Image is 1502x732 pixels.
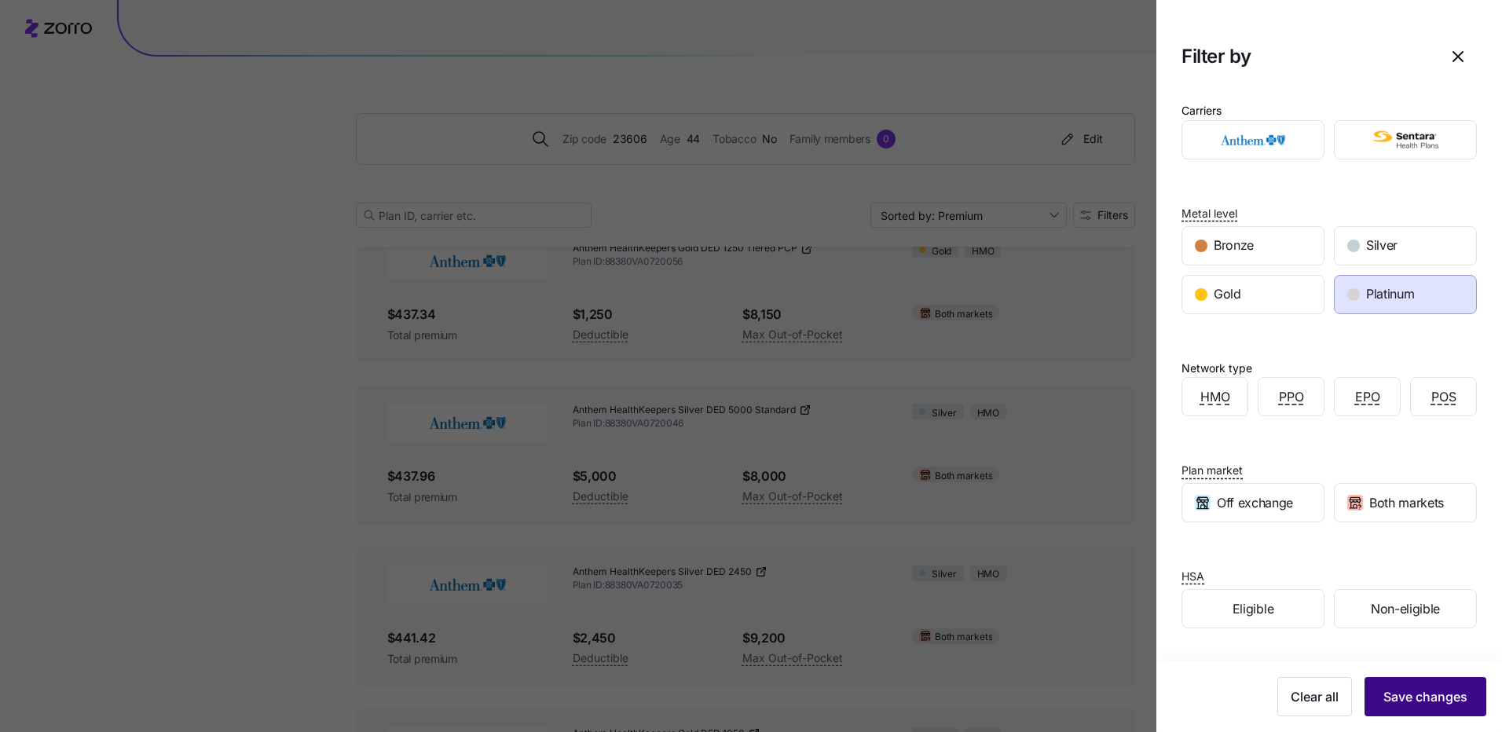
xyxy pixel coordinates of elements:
span: Both markets [1369,493,1444,513]
span: HSA [1181,569,1204,584]
img: Sentara Health Plans [1348,124,1464,156]
div: Carriers [1181,102,1222,119]
span: Bronze [1214,236,1254,255]
span: PPO [1279,387,1304,407]
span: EPO [1355,387,1380,407]
h1: Filter by [1181,44,1427,68]
span: Off exchange [1217,493,1293,513]
span: Metal level [1181,206,1237,221]
span: Platinum [1366,284,1414,304]
img: Anthem [1196,124,1311,156]
span: POS [1431,387,1456,407]
span: Eligible [1233,599,1273,619]
button: Clear all [1277,677,1352,716]
span: Silver [1366,236,1398,255]
span: Clear all [1291,687,1339,706]
span: Non-eligible [1371,599,1440,619]
span: Save changes [1383,687,1467,706]
span: HMO [1200,387,1230,407]
span: Gold [1214,284,1241,304]
span: Plan market [1181,463,1243,478]
div: Network type [1181,360,1252,377]
button: Save changes [1365,677,1486,716]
